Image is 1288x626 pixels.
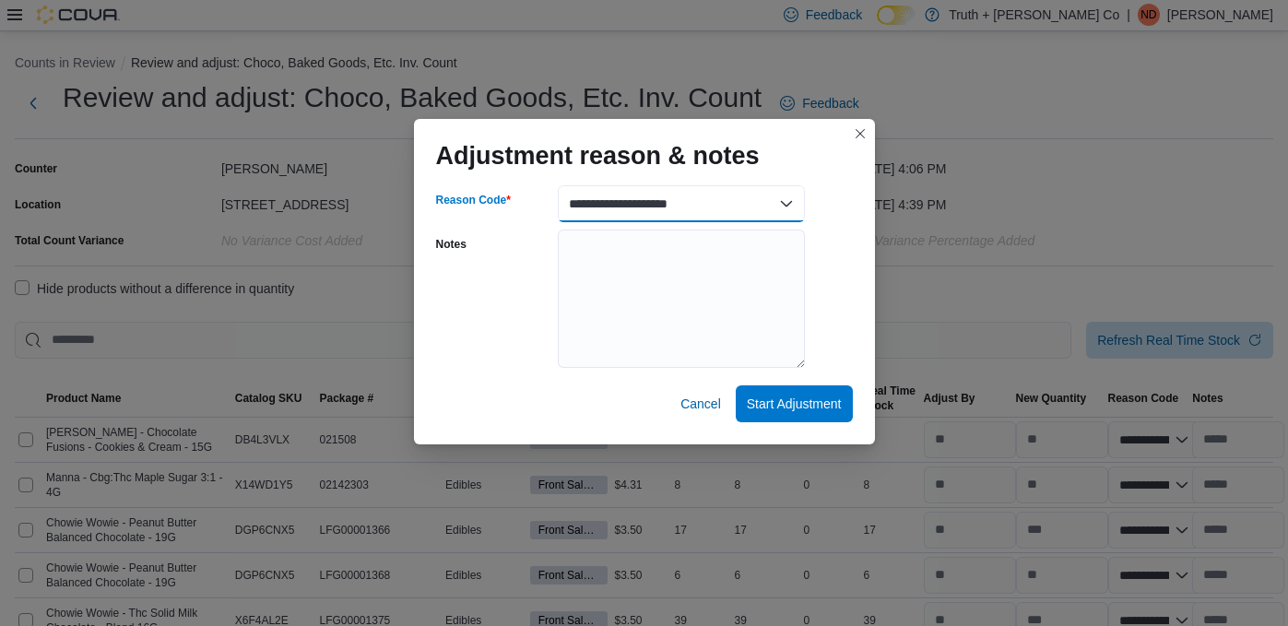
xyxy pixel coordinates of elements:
h1: Adjustment reason & notes [436,141,760,171]
button: Closes this modal window [849,123,871,145]
span: Start Adjustment [747,395,842,413]
label: Reason Code [436,193,511,207]
button: Cancel [673,385,728,422]
span: Cancel [680,395,721,413]
button: Start Adjustment [736,385,853,422]
label: Notes [436,237,467,252]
